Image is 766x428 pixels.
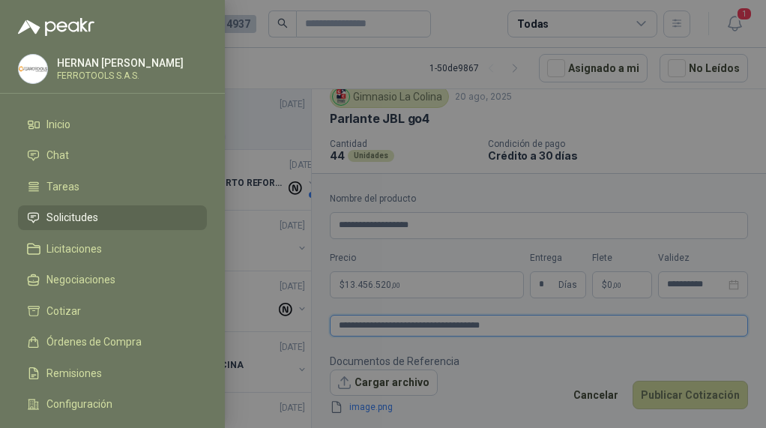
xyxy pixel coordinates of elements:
[46,149,69,161] span: Chat
[18,361,207,386] a: Remisiones
[46,211,98,223] span: Solicitudes
[18,205,207,231] a: Solicitudes
[46,243,102,255] span: Licitaciones
[46,274,115,286] span: Negociaciones
[57,58,184,68] p: HERNAN [PERSON_NAME]
[19,55,47,83] img: Company Logo
[46,367,102,379] span: Remisiones
[18,268,207,293] a: Negociaciones
[46,305,81,317] span: Cotizar
[18,174,207,199] a: Tareas
[18,392,207,418] a: Configuración
[57,71,184,80] p: FERROTOOLS S.A.S.
[18,298,207,324] a: Cotizar
[46,118,70,130] span: Inicio
[18,330,207,355] a: Órdenes de Compra
[46,336,142,348] span: Órdenes de Compra
[46,398,112,410] span: Configuración
[18,112,207,137] a: Inicio
[46,181,79,193] span: Tareas
[18,236,207,262] a: Licitaciones
[18,143,207,169] a: Chat
[18,18,94,36] img: Logo peakr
